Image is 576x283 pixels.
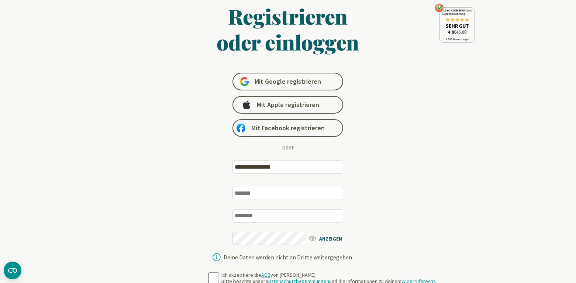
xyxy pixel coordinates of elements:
span: Mit Apple registrieren [257,100,319,109]
a: Mit Apple registrieren [232,96,343,114]
div: Deine Daten werden nicht an Dritte weitergegeben [224,254,352,260]
img: ausgezeichnet_seal.png [435,3,475,43]
h1: Registrieren oder einloggen [145,3,431,55]
a: AGB [261,272,270,278]
div: oder [282,143,294,152]
span: ANZEIGEN [308,234,351,243]
button: CMP-Widget öffnen [4,262,21,279]
a: Mit Google registrieren [232,73,343,90]
span: Mit Google registrieren [255,77,321,86]
a: Mit Facebook registrieren [232,119,343,137]
span: Mit Facebook registrieren [251,124,325,132]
